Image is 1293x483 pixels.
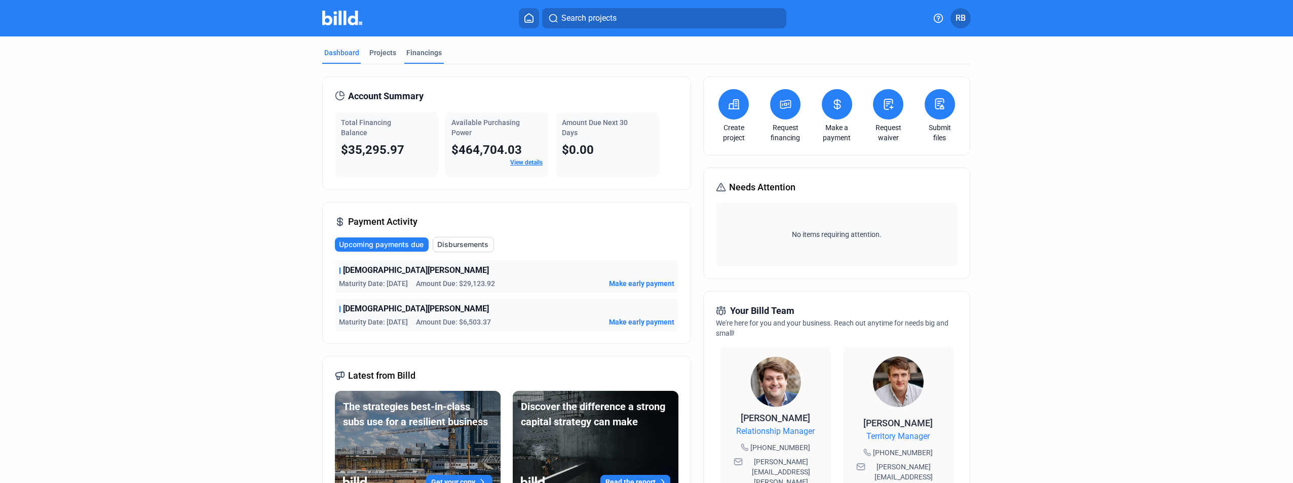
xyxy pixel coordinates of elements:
[873,448,933,458] span: [PHONE_NUMBER]
[720,229,953,239] span: No items requiring attention.
[335,237,429,252] button: Upcoming payments due
[324,48,359,58] div: Dashboard
[716,319,948,337] span: We're here for you and your business. Reach out anytime for needs big and small!
[416,278,495,289] span: Amount Due: $29,123.92
[343,264,489,276] span: [DEMOGRAPHIC_DATA][PERSON_NAME]
[341,118,391,137] span: Total Financing Balance
[339,317,408,327] span: Maturity Date: [DATE]
[863,418,933,428] span: [PERSON_NAME]
[609,317,674,327] button: Make early payment
[750,442,810,453] span: [PHONE_NUMBER]
[348,369,415,383] span: Latest from Billd
[750,356,801,407] img: Relationship Manager
[451,143,522,157] span: $464,704.03
[729,180,795,194] span: Needs Attention
[437,239,488,250] span: Disbursements
[768,123,803,143] a: Request financing
[433,237,494,252] button: Disbursements
[950,8,971,28] button: RB
[348,89,424,103] span: Account Summary
[341,143,404,157] span: $35,295.97
[339,239,424,250] span: Upcoming payments due
[451,118,520,137] span: Available Purchasing Power
[866,430,930,442] span: Territory Manager
[819,123,855,143] a: Make a payment
[956,12,966,24] span: RB
[609,278,674,289] button: Make early payment
[339,278,408,289] span: Maturity Date: [DATE]
[562,118,628,137] span: Amount Due Next 30 Days
[741,413,810,423] span: [PERSON_NAME]
[542,8,786,28] button: Search projects
[369,48,396,58] div: Projects
[406,48,442,58] div: Financings
[873,356,924,407] img: Territory Manager
[561,12,617,24] span: Search projects
[730,304,794,318] span: Your Billd Team
[521,399,670,429] div: Discover the difference a strong capital strategy can make
[343,303,489,315] span: [DEMOGRAPHIC_DATA][PERSON_NAME]
[716,123,751,143] a: Create project
[922,123,958,143] a: Submit files
[416,317,491,327] span: Amount Due: $6,503.37
[510,159,543,166] a: View details
[870,123,906,143] a: Request waiver
[322,11,362,25] img: Billd Company Logo
[348,215,417,229] span: Payment Activity
[343,399,492,429] div: The strategies best-in-class subs use for a resilient business
[736,425,815,437] span: Relationship Manager
[562,143,594,157] span: $0.00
